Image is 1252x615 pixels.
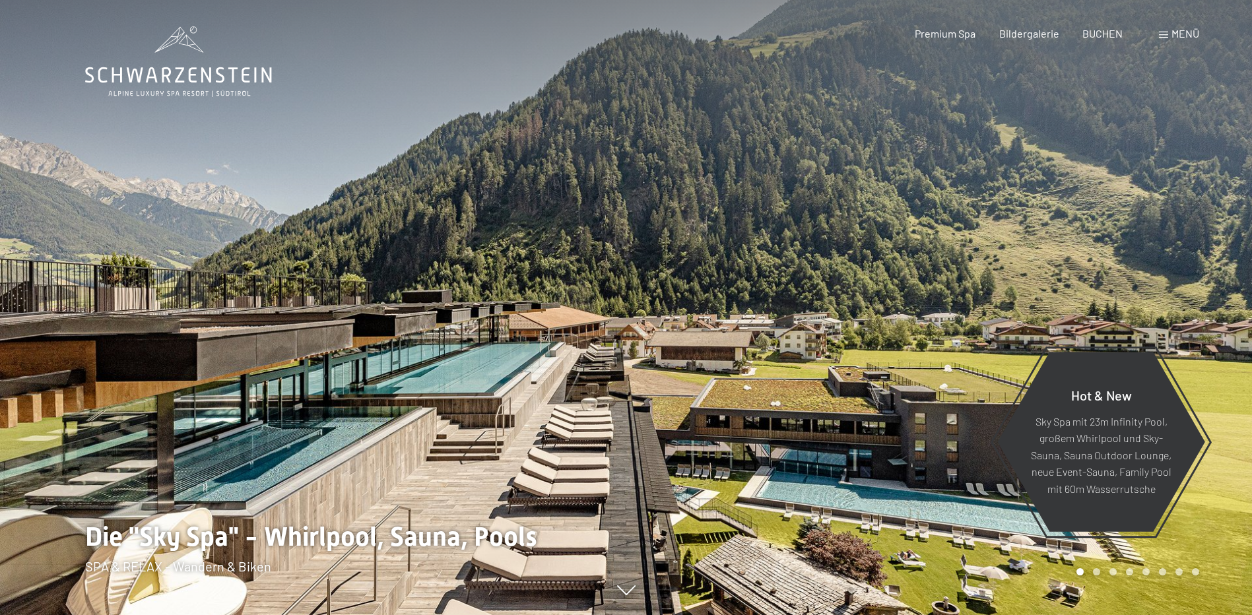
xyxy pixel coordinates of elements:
div: Carousel Page 1 (Current Slide) [1076,568,1084,575]
span: Hot & New [1071,387,1132,403]
p: Sky Spa mit 23m Infinity Pool, großem Whirlpool und Sky-Sauna, Sauna Outdoor Lounge, neue Event-S... [1030,412,1173,497]
div: Carousel Page 5 [1142,568,1150,575]
div: Carousel Page 8 [1192,568,1199,575]
div: Carousel Page 7 [1175,568,1183,575]
div: Carousel Page 2 [1093,568,1100,575]
a: Hot & New Sky Spa mit 23m Infinity Pool, großem Whirlpool und Sky-Sauna, Sauna Outdoor Lounge, ne... [997,351,1206,533]
a: Bildergalerie [999,27,1059,40]
div: Carousel Pagination [1072,568,1199,575]
div: Carousel Page 3 [1109,568,1117,575]
span: Menü [1171,27,1199,40]
a: Premium Spa [915,27,975,40]
div: Carousel Page 6 [1159,568,1166,575]
a: BUCHEN [1082,27,1123,40]
div: Carousel Page 4 [1126,568,1133,575]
